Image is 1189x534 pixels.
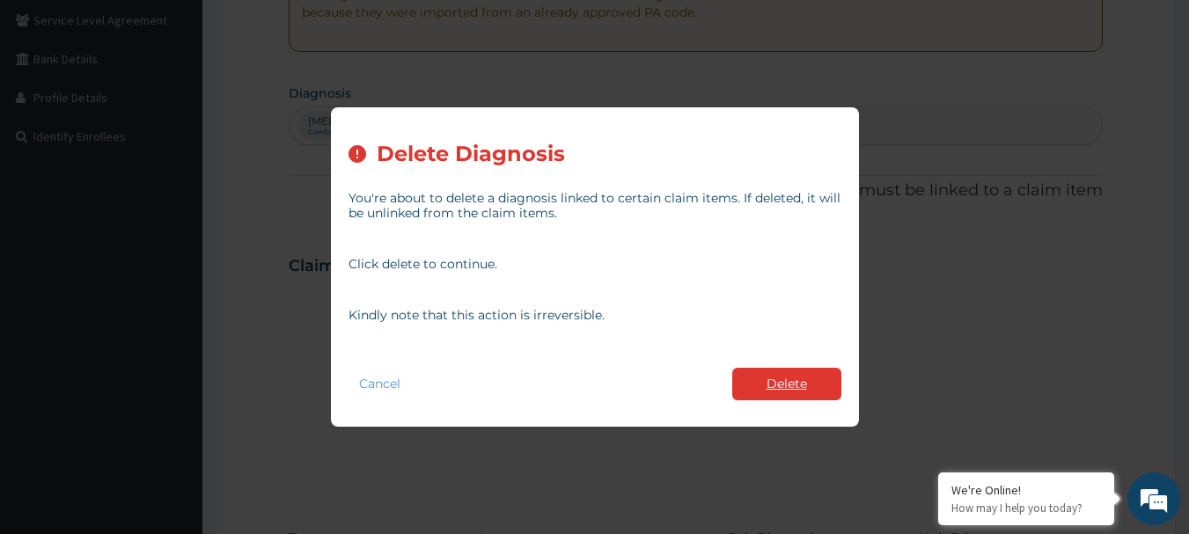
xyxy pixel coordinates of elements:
[951,482,1101,498] div: We're Online!
[289,9,331,51] div: Minimize live chat window
[732,368,841,400] button: Delete
[377,143,565,166] h2: Delete Diagnosis
[33,88,71,132] img: d_794563401_company_1708531726252_794563401
[349,257,841,272] p: Click delete to continue.
[349,308,841,323] p: Kindly note that this action is irreversible.
[102,157,243,334] span: We're online!
[951,501,1101,516] p: How may I help you today?
[349,191,841,221] p: You're about to delete a diagnosis linked to certain claim items. If deleted, it will be unlinked...
[92,99,296,121] div: Chat with us now
[349,371,411,397] button: Cancel
[9,351,335,413] textarea: Type your message and hit 'Enter'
